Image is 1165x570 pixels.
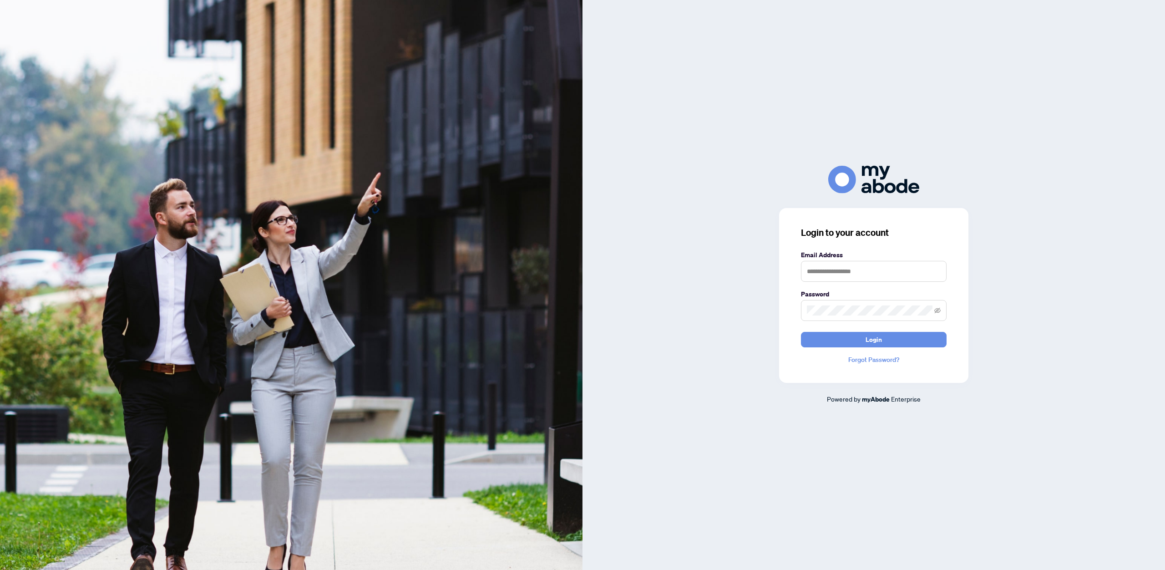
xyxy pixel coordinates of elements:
label: Email Address [801,250,947,260]
span: Login [866,332,882,347]
button: Login [801,332,947,347]
span: Powered by [827,395,861,403]
a: Forgot Password? [801,355,947,365]
span: Enterprise [891,395,921,403]
img: ma-logo [828,166,919,193]
span: eye-invisible [934,307,941,314]
label: Password [801,289,947,299]
h3: Login to your account [801,226,947,239]
a: myAbode [862,394,890,404]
